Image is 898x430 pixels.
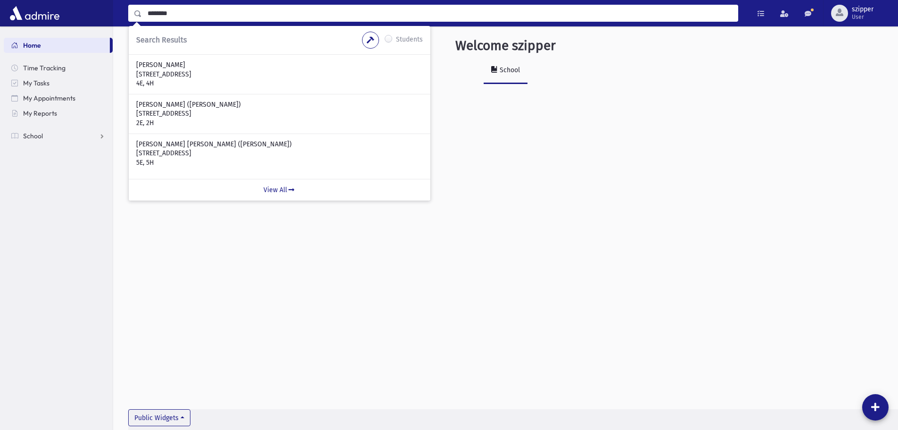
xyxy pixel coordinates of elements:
p: [PERSON_NAME] ([PERSON_NAME]) [136,100,423,110]
p: [PERSON_NAME] [PERSON_NAME] ([PERSON_NAME]) [136,140,423,149]
span: Home [23,41,41,50]
p: 4E, 4H [136,79,423,88]
span: Search Results [136,35,187,44]
p: [STREET_ADDRESS] [136,70,423,79]
a: School [484,58,527,84]
h3: Welcome szipper [455,38,556,54]
a: Time Tracking [4,60,113,76]
span: User [852,13,873,21]
a: View All [129,179,430,201]
a: My Tasks [4,76,113,91]
label: Students [396,34,423,46]
a: School [4,128,113,143]
input: Search [142,5,738,22]
a: [PERSON_NAME] [STREET_ADDRESS] 4E, 4H [136,60,423,88]
a: [PERSON_NAME] ([PERSON_NAME]) [STREET_ADDRESS] 2E, 2H [136,100,423,128]
span: My Tasks [23,79,49,87]
span: My Appointments [23,94,75,102]
a: [PERSON_NAME] [PERSON_NAME] ([PERSON_NAME]) [STREET_ADDRESS] 5E, 5H [136,140,423,168]
span: szipper [852,6,873,13]
p: 5E, 5H [136,158,423,168]
div: School [498,66,520,74]
p: [PERSON_NAME] [136,60,423,70]
p: [STREET_ADDRESS] [136,149,423,158]
img: AdmirePro [8,4,62,23]
p: [STREET_ADDRESS] [136,109,423,118]
a: My Reports [4,106,113,121]
button: Public Widgets [128,409,190,426]
span: School [23,132,43,140]
span: Time Tracking [23,64,66,72]
p: 2E, 2H [136,118,423,128]
span: My Reports [23,109,57,118]
a: My Appointments [4,91,113,106]
a: Home [4,38,110,53]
